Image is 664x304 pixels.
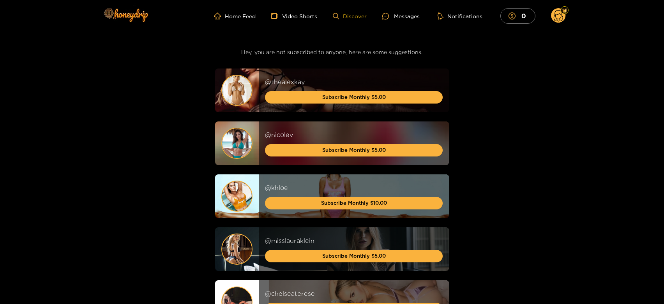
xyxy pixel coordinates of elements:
button: Notifications [435,12,485,20]
div: @ khloe [265,183,443,192]
button: Subscribe Monthly $5.00 [265,250,443,262]
a: Video Shorts [271,12,317,19]
span: Subscribe Monthly $5.00 [322,146,386,154]
div: @ thealexkay_ [265,77,443,86]
span: dollar [509,12,519,19]
button: 0 [500,8,535,23]
div: @ chelseaterese [265,289,443,298]
button: Subscribe Monthly $5.00 [265,91,443,104]
h3: Hey , you are not subscribed to anyone, here are some suggestions. [215,47,449,56]
span: Subscribe Monthly $10.00 [321,199,387,207]
button: Subscribe Monthly $10.00 [265,197,443,209]
div: @ misslauraklein [265,236,443,245]
img: sfsdf [222,181,252,211]
img: Fan Level [562,8,567,13]
div: Messages [382,12,420,21]
img: sfsdf [222,128,252,158]
img: sfsdf [222,234,252,264]
span: Subscribe Monthly $5.00 [322,93,386,101]
button: Subscribe Monthly $5.00 [265,144,443,156]
span: video-camera [271,12,282,19]
mark: 0 [520,12,527,20]
img: sfsdf [222,76,252,105]
a: Discover [333,13,367,19]
a: Home Feed [214,12,256,19]
div: @ nicolev [265,130,443,139]
span: Subscribe Monthly $5.00 [322,252,386,260]
span: home [214,12,225,19]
